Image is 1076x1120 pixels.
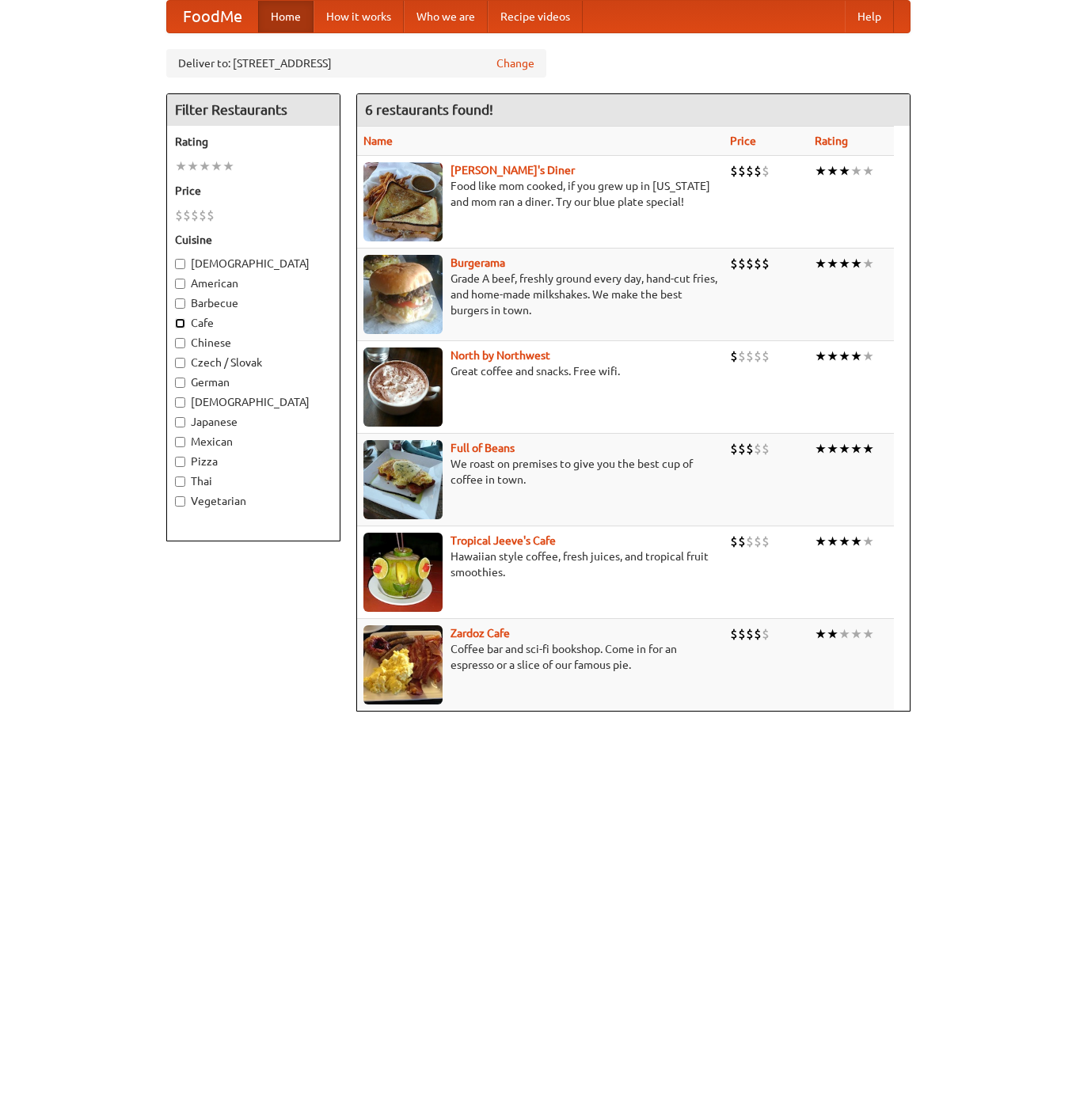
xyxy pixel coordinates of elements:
[730,135,756,147] a: Price
[838,625,850,643] li: ★
[175,298,185,309] input: Barbecue
[850,440,862,457] li: ★
[746,440,754,457] li: $
[167,94,340,126] h4: Filter Restaurants
[862,347,874,365] li: ★
[175,397,185,408] input: [DEMOGRAPHIC_DATA]
[746,625,754,643] li: $
[187,158,199,175] li: ★
[175,355,332,370] label: Czech / Slovak
[850,255,862,272] li: ★
[845,1,894,32] a: Help
[175,183,332,199] h5: Price
[183,207,191,224] li: $
[862,255,874,272] li: ★
[363,625,443,704] img: zardoz.jpg
[838,533,850,550] li: ★
[175,134,332,150] h5: Rating
[762,533,770,550] li: $
[363,641,717,673] p: Coffee bar and sci-fi bookshop. Come in for an espresso or a slice of our famous pie.
[496,55,534,71] a: Change
[746,533,754,550] li: $
[314,1,404,32] a: How it works
[175,259,185,269] input: [DEMOGRAPHIC_DATA]
[363,363,717,379] p: Great coffee and snacks. Free wifi.
[175,417,185,427] input: Japanese
[175,318,185,328] input: Cafe
[363,178,717,210] p: Food like mom cooked, if you grew up in [US_STATE] and mom ran a diner. Try our blue plate special!
[175,394,332,410] label: [DEMOGRAPHIC_DATA]
[815,255,827,272] li: ★
[175,315,332,331] label: Cafe
[730,625,738,643] li: $
[451,442,515,454] a: Full of Beans
[730,347,738,365] li: $
[738,440,746,457] li: $
[754,255,762,272] li: $
[167,1,258,32] a: FoodMe
[762,440,770,457] li: $
[404,1,488,32] a: Who we are
[850,625,862,643] li: ★
[258,1,314,32] a: Home
[838,347,850,365] li: ★
[738,255,746,272] li: $
[815,625,827,643] li: ★
[175,335,332,351] label: Chinese
[850,347,862,365] li: ★
[746,347,754,365] li: $
[175,476,185,487] input: Thai
[363,271,717,318] p: Grade A beef, freshly ground every day, hand-cut fries, and home-made milkshakes. We make the bes...
[738,625,746,643] li: $
[175,454,332,469] label: Pizza
[175,256,332,271] label: [DEMOGRAPHIC_DATA]
[738,347,746,365] li: $
[827,162,838,180] li: ★
[175,434,332,450] label: Mexican
[827,255,838,272] li: ★
[175,437,185,447] input: Mexican
[199,207,207,224] li: $
[754,533,762,550] li: $
[363,347,443,427] img: north.jpg
[862,162,874,180] li: ★
[815,162,827,180] li: ★
[175,279,185,289] input: American
[738,533,746,550] li: $
[762,255,770,272] li: $
[191,207,199,224] li: $
[451,349,550,362] b: North by Northwest
[754,625,762,643] li: $
[175,338,185,348] input: Chinese
[451,256,505,269] a: Burgerama
[730,440,738,457] li: $
[850,533,862,550] li: ★
[730,255,738,272] li: $
[815,347,827,365] li: ★
[862,440,874,457] li: ★
[175,493,332,509] label: Vegetarian
[827,533,838,550] li: ★
[488,1,583,32] a: Recipe videos
[827,440,838,457] li: ★
[850,162,862,180] li: ★
[363,533,443,612] img: jeeves.jpg
[175,457,185,467] input: Pizza
[363,549,717,580] p: Hawaiian style coffee, fresh juices, and tropical fruit smoothies.
[363,440,443,519] img: beans.jpg
[175,275,332,291] label: American
[222,158,234,175] li: ★
[175,207,183,224] li: $
[175,374,332,390] label: German
[451,164,575,177] a: [PERSON_NAME]'s Diner
[199,158,211,175] li: ★
[363,255,443,334] img: burgerama.jpg
[730,533,738,550] li: $
[738,162,746,180] li: $
[211,158,222,175] li: ★
[815,135,848,147] a: Rating
[838,255,850,272] li: ★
